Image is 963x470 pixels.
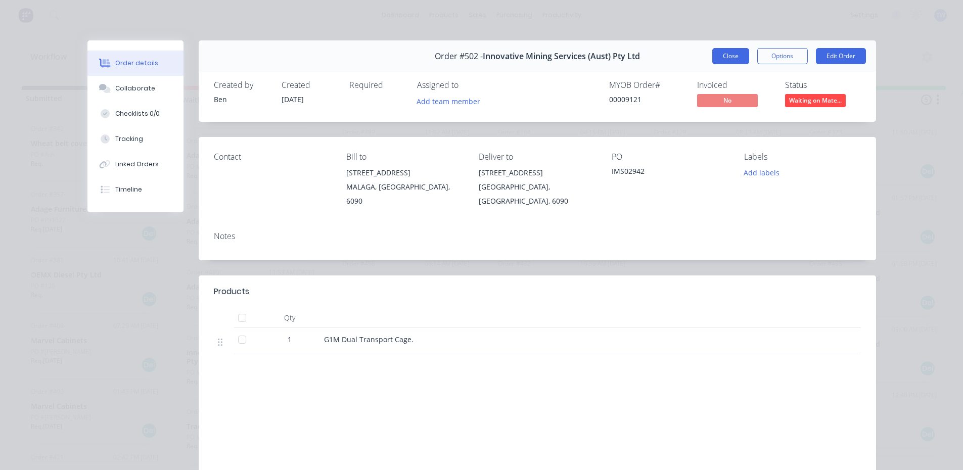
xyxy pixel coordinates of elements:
div: [STREET_ADDRESS] [346,166,463,180]
div: Notes [214,231,861,241]
div: Linked Orders [115,160,159,169]
div: Contact [214,152,330,162]
div: Assigned to [417,80,518,90]
div: Status [785,80,861,90]
span: G1M Dual Transport Cage. [324,335,414,344]
button: Checklists 0/0 [87,101,184,126]
button: Timeline [87,177,184,202]
button: Waiting on Mate... [785,94,846,109]
div: [STREET_ADDRESS][GEOGRAPHIC_DATA], [GEOGRAPHIC_DATA], 6090 [479,166,595,208]
div: Checklists 0/0 [115,109,160,118]
div: 00009121 [609,94,685,105]
button: Add labels [739,166,785,179]
button: Tracking [87,126,184,152]
div: Ben [214,94,269,105]
div: Bill to [346,152,463,162]
div: Created [282,80,337,90]
div: Order details [115,59,158,68]
div: Labels [744,152,860,162]
div: Products [214,286,249,298]
div: Qty [259,308,320,328]
span: Waiting on Mate... [785,94,846,107]
span: Order #502 - [435,52,483,61]
span: 1 [288,334,292,345]
div: MALAGA, [GEOGRAPHIC_DATA], 6090 [346,180,463,208]
div: Collaborate [115,84,155,93]
button: Collaborate [87,76,184,101]
div: MYOB Order # [609,80,685,90]
div: [GEOGRAPHIC_DATA], [GEOGRAPHIC_DATA], 6090 [479,180,595,208]
button: Add team member [411,94,485,108]
div: PO [612,152,728,162]
span: Innovative Mining Services (Aust) Pty Ltd [483,52,640,61]
div: [STREET_ADDRESS] [479,166,595,180]
div: Deliver to [479,152,595,162]
button: Edit Order [816,48,866,64]
span: [DATE] [282,95,304,104]
div: Invoiced [697,80,773,90]
div: [STREET_ADDRESS]MALAGA, [GEOGRAPHIC_DATA], 6090 [346,166,463,208]
button: Order details [87,51,184,76]
span: No [697,94,758,107]
button: Add team member [417,94,486,108]
button: Close [712,48,749,64]
div: Required [349,80,405,90]
button: Linked Orders [87,152,184,177]
div: Created by [214,80,269,90]
div: IMS02942 [612,166,728,180]
div: Timeline [115,185,142,194]
div: Tracking [115,134,143,144]
button: Options [757,48,808,64]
